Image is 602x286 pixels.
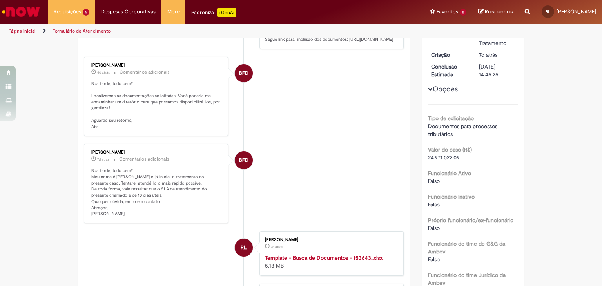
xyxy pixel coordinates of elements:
[546,9,550,14] span: RL
[239,151,248,170] span: BFD
[265,254,383,261] a: Template - Busca de Documentos - 153643..xlsx
[265,254,395,270] div: 5.13 MB
[271,244,283,249] time: 22/08/2025 10:22:06
[167,8,180,16] span: More
[479,51,497,58] time: 22/08/2025 10:22:11
[460,9,466,16] span: 2
[239,64,248,83] span: BFD
[97,157,109,162] time: 22/08/2025 16:58:03
[191,8,236,17] div: Padroniza
[9,28,36,34] a: Página inicial
[428,115,474,122] b: Tipo de solicitação
[557,8,596,15] span: [PERSON_NAME]
[479,31,515,47] div: Em Tratamento
[97,70,110,75] time: 25/08/2025 17:30:32
[83,9,89,16] span: 5
[428,240,505,255] b: Funcionário do time de G&G da Ambev
[428,154,460,161] span: 24.971.022,09
[428,146,472,153] b: Valor do caso (R$)
[428,217,513,224] b: Próprio funcionário/ex-funcionário
[91,81,222,130] p: Boa tarde, tudo bem? Localizamos as documentações solicitadas. Você poderia me encaminhar um dire...
[119,156,169,163] small: Comentários adicionais
[97,157,109,162] span: 7d atrás
[235,64,253,82] div: Beatriz Florio De Jesus
[265,237,395,242] div: [PERSON_NAME]
[235,151,253,169] div: Beatriz Florio De Jesus
[428,193,475,200] b: Funcionário Inativo
[53,28,111,34] a: Formulário de Atendimento
[479,51,497,58] span: 7d atrás
[1,4,41,20] img: ServiceNow
[6,24,395,38] ul: Trilhas de página
[425,51,473,59] dt: Criação
[91,150,222,155] div: [PERSON_NAME]
[120,69,170,76] small: Comentários adicionais
[479,51,515,59] div: 22/08/2025 10:22:11
[241,238,247,257] span: RL
[437,8,458,16] span: Favoritos
[428,256,440,263] span: Falso
[101,8,156,16] span: Despesas Corporativas
[97,70,110,75] span: 4d atrás
[479,63,515,78] div: [DATE] 14:45:25
[428,177,440,185] span: Falso
[54,8,81,16] span: Requisições
[485,8,513,15] span: Rascunhos
[91,168,222,217] p: Boa tarde, tudo bem? Meu nome é [PERSON_NAME] e já iniciei o tratamento do presente caso. Tentare...
[425,63,473,78] dt: Conclusão Estimada
[265,36,395,43] p: Segue link para inclusão dos documentos: [URL][DOMAIN_NAME]
[271,244,283,249] span: 7d atrás
[428,123,499,138] span: Documentos para processos tributários
[428,201,440,208] span: Falso
[235,239,253,257] div: Rayany Monique Felisberto de Lima
[428,170,471,177] b: Funcionário Ativo
[428,224,440,232] span: Falso
[478,8,513,16] a: Rascunhos
[217,8,236,17] p: +GenAi
[91,63,222,68] div: [PERSON_NAME]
